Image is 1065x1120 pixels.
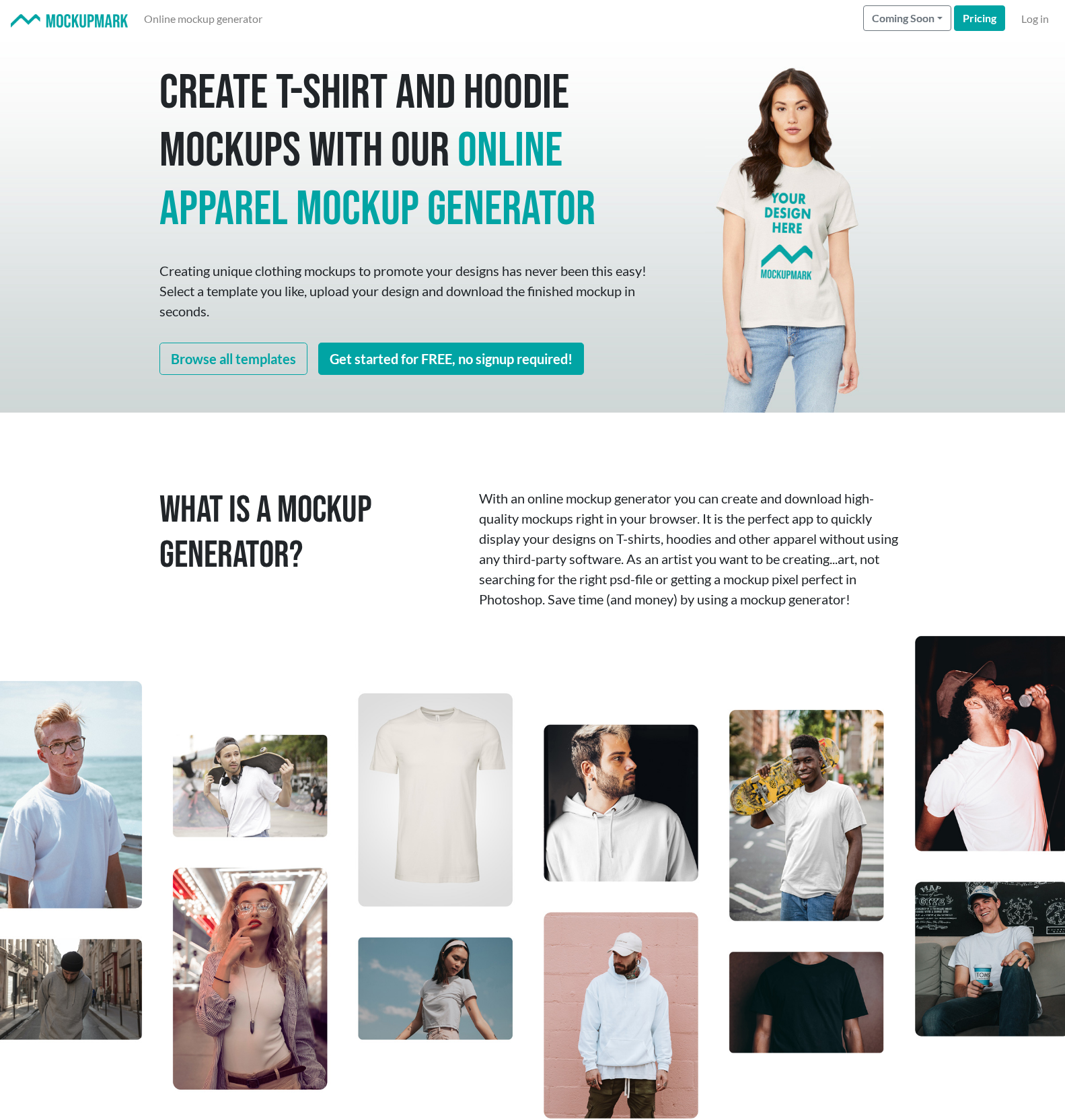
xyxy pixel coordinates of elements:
span: online apparel mockup generator [159,122,595,238]
p: Creating unique clothing mockups to promote your designs has never been this easy! Select a templ... [159,260,651,321]
p: With an online mockup generator you can create and download high-quality mockups right in your br... [479,488,906,609]
button: Coming Soon [863,5,951,31]
a: Log in [1016,5,1054,32]
h1: What is a Mockup Generator? [159,488,459,578]
h1: Create T-shirt and hoodie mockups with our [159,65,651,239]
a: Get started for FREE, no signup required! [318,343,584,375]
a: Browse all templates [159,343,307,375]
img: Mockup Mark [11,14,128,28]
img: Mockup Mark hero - your design here [705,38,872,413]
a: Pricing [954,5,1005,31]
a: Online mockup generator [139,5,268,32]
